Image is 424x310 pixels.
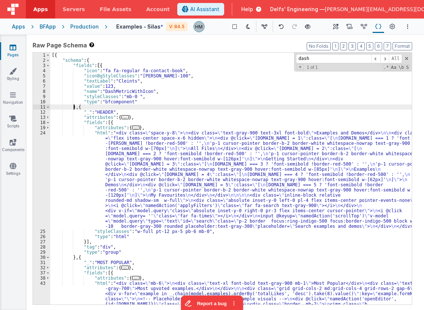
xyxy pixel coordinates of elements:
div: 25 [33,229,50,234]
span: ... [121,115,129,119]
span: Delfs' Engineering — [270,6,325,13]
div: 11 [33,104,50,110]
span: ... [121,266,129,270]
span: AI Assistant [190,6,219,13]
button: No Folds [307,42,331,50]
div: 18 [33,120,50,125]
div: 2 [33,58,50,63]
div: Apps [12,23,25,30]
span: Whole Word Search [398,64,404,71]
span: Search In Selection [406,64,410,71]
button: 3 [349,42,356,50]
span: File Assets [100,6,132,13]
input: Search for [296,54,371,63]
div: BFApp [40,23,56,30]
div: V: 84.5 [166,22,188,31]
button: 4 [357,42,365,50]
div: 37 [33,270,50,276]
button: Options [403,22,412,31]
div: 6 [33,79,50,84]
button: 1 [332,42,339,50]
div: 8 [33,89,50,94]
div: 38 [33,276,50,281]
div: 24 [33,130,50,229]
button: 6 [375,42,382,50]
div: Production [70,23,99,30]
div: 10 [33,99,50,104]
button: 5 [366,42,373,50]
span: 1 of 1 [304,65,321,70]
span: Help [241,6,253,13]
div: 1 [33,53,50,58]
span: RegExp Search [383,64,389,71]
span: Toggel Replace mode [297,64,304,70]
span: ... [132,276,139,280]
div: 19 [33,125,50,130]
div: 29 [33,250,50,255]
div: 7 [33,84,50,89]
div: 31 [33,260,50,265]
button: Format [393,42,412,50]
div: 30 [33,255,50,260]
div: 4 [33,68,50,73]
div: 28 [33,244,50,250]
button: 2 [340,42,347,50]
span: Raw Page Schema [33,41,87,50]
img: 1b65a3e5e498230d1b9478315fee565b [194,21,204,32]
div: 27 [33,239,50,244]
button: AI Assistant [177,3,224,16]
div: 26 [33,234,50,239]
span: ... [132,126,139,130]
span: Servers [63,6,85,13]
span: Apps [33,6,48,13]
h4: Examples - Silas [116,24,161,29]
span: CaseSensitive Search [390,64,397,71]
button: 7 [384,42,391,50]
div: 5 [33,73,50,79]
div: 12 [33,110,50,115]
div: 32 [33,265,50,270]
div: 13 [33,115,50,120]
span: Alt-Enter [389,54,402,63]
div: 3 [33,63,50,68]
div: 9 [33,94,50,99]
